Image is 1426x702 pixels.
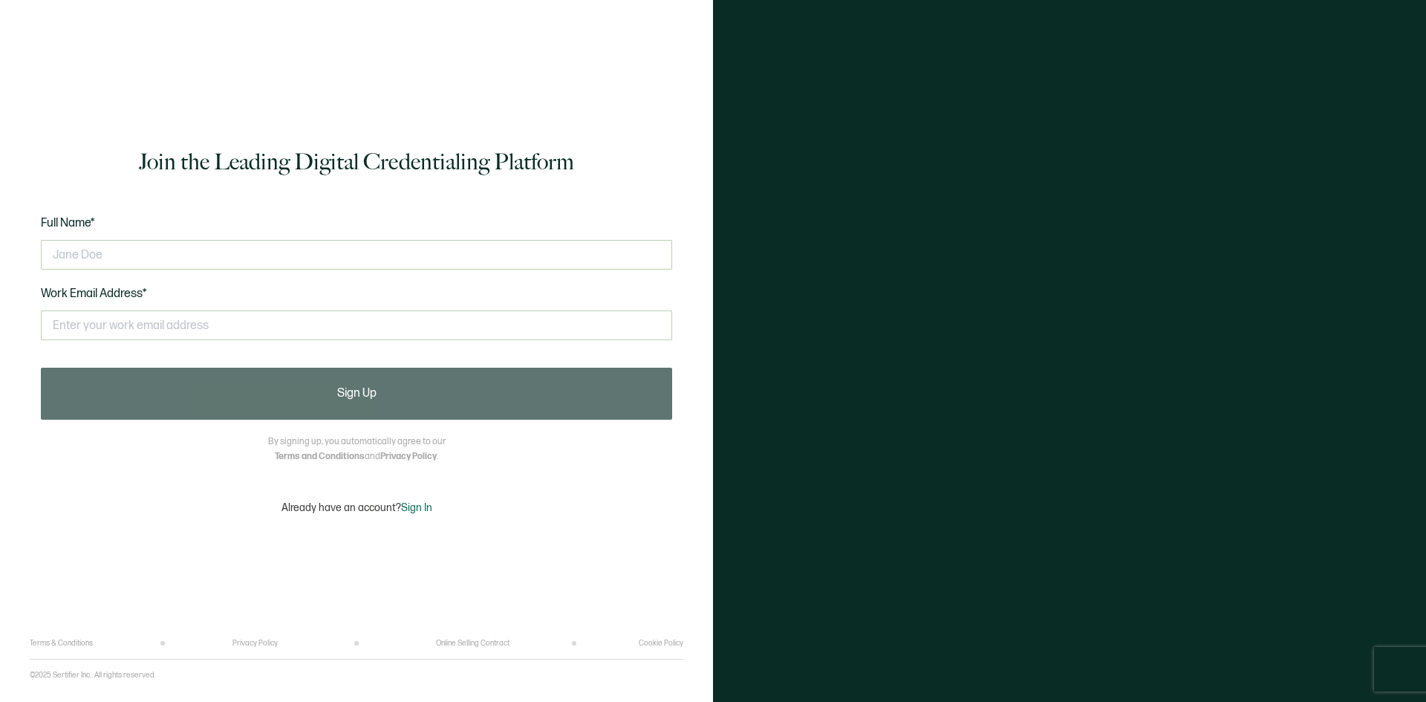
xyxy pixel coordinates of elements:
span: Work Email Address* [41,287,147,301]
a: Cookie Policy [639,639,683,648]
a: Privacy Policy [232,639,278,648]
h1: Join the Leading Digital Credentialing Platform [139,147,574,177]
span: Sign In [401,501,432,514]
input: Jane Doe [41,240,672,270]
span: Full Name* [41,216,95,230]
a: Terms and Conditions [275,451,365,462]
a: Privacy Policy [380,451,437,462]
span: Sign Up [337,388,377,400]
input: Enter your work email address [41,311,672,340]
p: Already have an account? [281,501,432,514]
p: ©2025 Sertifier Inc.. All rights reserved. [30,671,156,680]
a: Terms & Conditions [30,639,93,648]
button: Sign Up [41,368,672,420]
a: Online Selling Contract [436,639,509,648]
p: By signing up, you automatically agree to our and . [268,435,446,464]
